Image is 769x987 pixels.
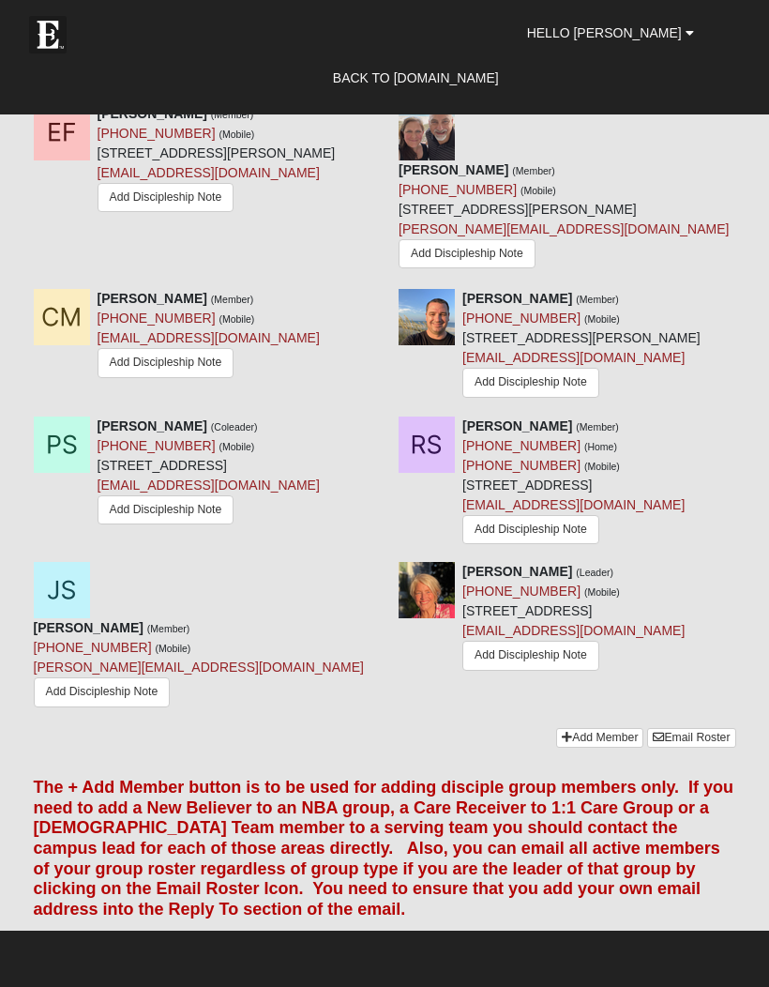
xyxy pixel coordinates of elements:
a: [EMAIL_ADDRESS][DOMAIN_NAME] [462,497,685,512]
span: Hello [PERSON_NAME] [527,25,682,40]
a: [PHONE_NUMBER] [462,584,581,599]
a: [PERSON_NAME][EMAIL_ADDRESS][DOMAIN_NAME] [34,660,364,675]
strong: [PERSON_NAME] [98,291,207,306]
small: (Mobile) [584,461,620,472]
small: (Member) [147,623,190,634]
small: (Member) [576,421,619,433]
div: [STREET_ADDRESS] [462,417,685,549]
a: [PHONE_NUMBER] [34,640,152,655]
small: (Home) [584,441,617,452]
a: Add Discipleship Note [98,183,234,212]
a: [PHONE_NUMBER] [399,182,517,197]
a: [EMAIL_ADDRESS][DOMAIN_NAME] [462,623,685,638]
a: [PHONE_NUMBER] [462,311,581,326]
small: (Mobile) [584,313,620,325]
a: Add Discipleship Note [462,641,599,670]
small: (Mobile) [219,129,254,140]
small: (Mobile) [219,313,254,325]
small: (Member) [211,294,254,305]
a: [PERSON_NAME][EMAIL_ADDRESS][DOMAIN_NAME] [399,221,729,236]
small: (Member) [512,165,555,176]
small: (Mobile) [219,441,254,452]
a: [PHONE_NUMBER] [98,126,216,141]
a: [PHONE_NUMBER] [462,438,581,453]
a: Back to [DOMAIN_NAME] [319,54,513,101]
div: [STREET_ADDRESS] [462,562,685,675]
small: (Member) [211,109,254,120]
strong: [PERSON_NAME] [399,162,508,177]
strong: [PERSON_NAME] [462,564,572,579]
a: Add Discipleship Note [98,348,234,377]
div: [STREET_ADDRESS][PERSON_NAME] [399,160,729,275]
strong: [PERSON_NAME] [34,620,143,635]
a: Add Discipleship Note [462,515,599,544]
small: (Mobile) [584,586,620,598]
strong: [PERSON_NAME] [462,291,572,306]
div: [STREET_ADDRESS][PERSON_NAME] [98,104,336,217]
a: Add Discipleship Note [34,677,171,706]
div: [STREET_ADDRESS] [98,417,320,529]
strong: [PERSON_NAME] [462,418,572,433]
a: [EMAIL_ADDRESS][DOMAIN_NAME] [462,350,685,365]
a: Add Discipleship Note [98,495,234,524]
a: Add Member [556,728,643,748]
a: [EMAIL_ADDRESS][DOMAIN_NAME] [98,165,320,180]
small: (Coleader) [211,421,258,433]
font: The + Add Member button is to be used for adding disciple group members only. If you need to add ... [34,778,734,919]
a: [EMAIL_ADDRESS][DOMAIN_NAME] [98,478,320,493]
a: Add Discipleship Note [462,368,599,397]
small: (Leader) [576,567,613,578]
div: [STREET_ADDRESS][PERSON_NAME] [462,289,701,402]
a: [PHONE_NUMBER] [98,311,216,326]
a: [PHONE_NUMBER] [98,438,216,453]
a: [PHONE_NUMBER] [462,458,581,473]
a: Hello [PERSON_NAME] [513,9,708,56]
img: Eleven22 logo [29,16,67,53]
small: (Mobile) [155,643,190,654]
strong: [PERSON_NAME] [98,418,207,433]
a: [EMAIL_ADDRESS][DOMAIN_NAME] [98,330,320,345]
a: Email Roster [647,728,735,748]
small: (Mobile) [520,185,556,196]
small: (Member) [576,294,619,305]
a: Add Discipleship Note [399,239,535,268]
